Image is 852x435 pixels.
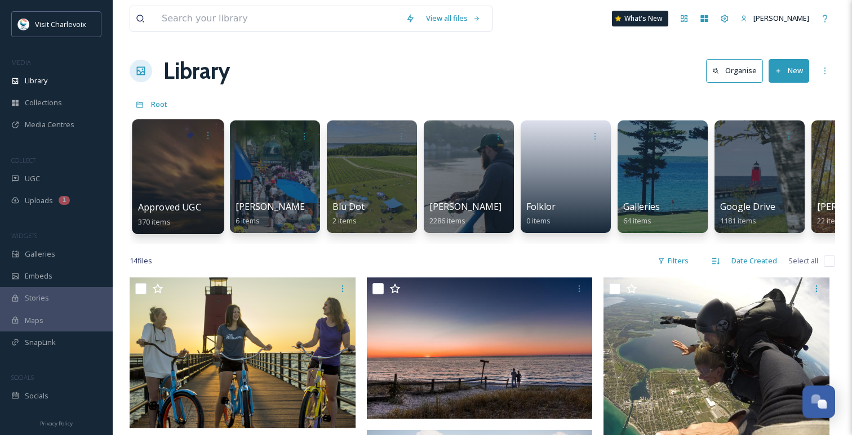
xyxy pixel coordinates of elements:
span: 64 items [623,216,651,226]
img: 1043.png [130,277,356,428]
span: SOCIALS [11,373,34,382]
span: Galleries [623,200,660,213]
a: What's New [612,11,668,26]
a: [PERSON_NAME]2286 items [429,201,502,226]
span: 2286 items [429,216,465,226]
a: Root [151,97,167,111]
span: Root [151,99,167,109]
span: Media Centres [25,119,74,130]
img: Lake Michigan Sunset.jpg [367,277,593,418]
span: Approved UGC [138,201,201,213]
span: Select all [788,255,818,266]
a: View all files [420,7,486,29]
span: Galleries [25,249,55,259]
span: 1181 items [720,216,756,226]
span: Stories [25,293,49,303]
input: Search your library [156,6,400,31]
a: Folklor0 items [526,201,556,226]
span: WIDGETS [11,231,37,240]
span: 14 file s [130,255,152,266]
button: Organise [706,59,763,82]
span: Library [25,75,47,86]
span: Visit Charlevoix [35,19,86,29]
span: MEDIA [11,58,31,66]
a: Google Drive1181 items [720,201,775,226]
span: 0 items [526,216,551,226]
span: UGC [25,173,40,184]
div: Filters [652,250,694,272]
a: Library [163,54,230,88]
a: Blu Dot2 items [332,201,365,226]
span: 22 items [817,216,845,226]
a: [PERSON_NAME] [735,7,815,29]
span: Maps [25,315,43,326]
span: Blu Dot [332,200,365,213]
span: Google Drive [720,200,775,213]
button: New [769,59,809,82]
span: Folklor [526,200,556,213]
div: Date Created [726,250,783,272]
a: Organise [706,59,769,82]
span: [PERSON_NAME] [429,200,502,213]
span: 2 items [332,216,357,226]
span: [PERSON_NAME] downtown shopping [236,200,397,213]
span: [PERSON_NAME] [753,13,809,23]
a: Approved UGC370 items [138,202,201,227]
a: Galleries64 items [623,201,660,226]
span: 370 items [138,216,171,226]
img: Visit-Charlevoix_Logo.jpg [18,19,29,30]
span: COLLECT [11,156,35,164]
span: Collections [25,97,62,108]
div: 1 [59,196,70,205]
span: Privacy Policy [40,420,73,427]
span: Embeds [25,271,52,281]
span: Uploads [25,195,53,206]
a: [PERSON_NAME] downtown shopping6 items [236,201,397,226]
a: Privacy Policy [40,416,73,429]
span: 6 items [236,216,260,226]
button: Open Chat [802,385,835,418]
span: SnapLink [25,337,56,348]
span: Socials [25,391,48,401]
